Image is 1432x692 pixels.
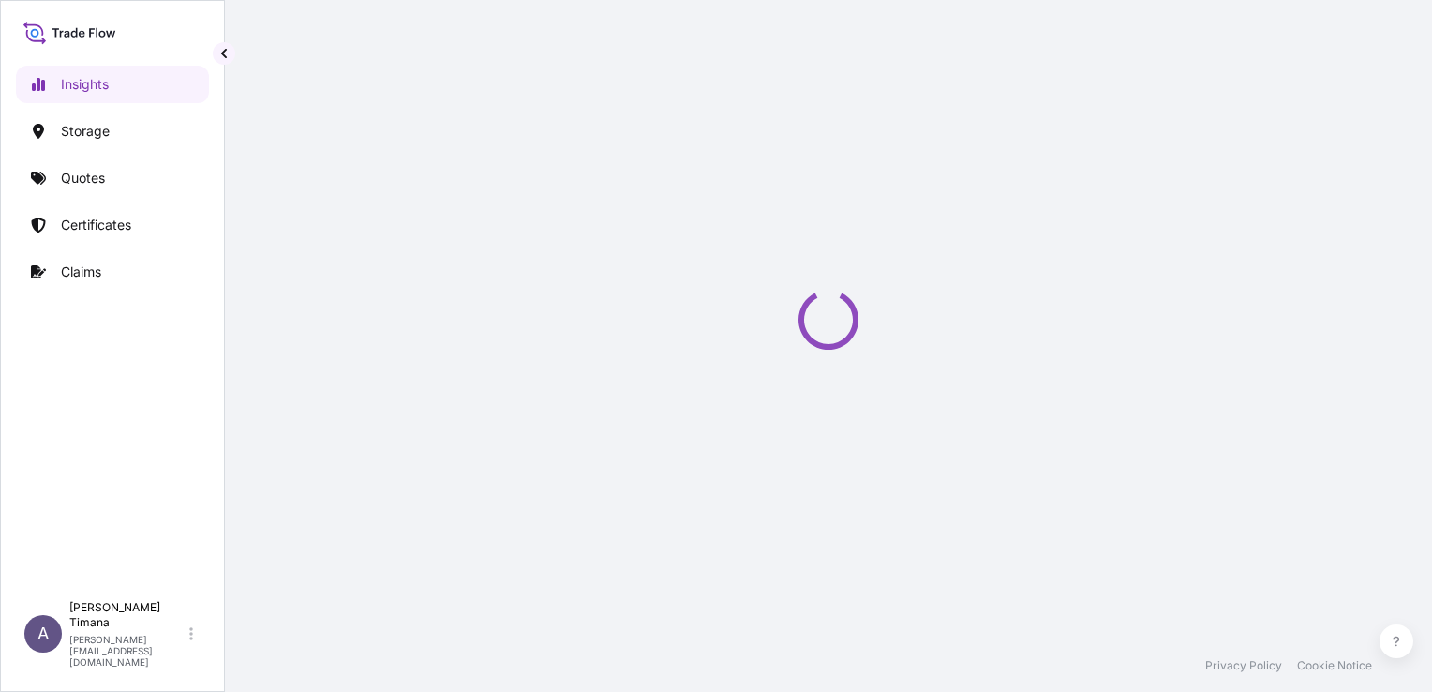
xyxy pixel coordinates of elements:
a: Certificates [16,206,209,244]
a: Privacy Policy [1205,658,1282,673]
p: Claims [61,263,101,281]
p: Storage [61,122,110,141]
a: Claims [16,253,209,291]
a: Insights [16,66,209,103]
a: Storage [16,113,209,150]
p: Certificates [61,216,131,234]
p: Insights [61,75,109,94]
p: [PERSON_NAME] Timana [69,600,186,630]
span: A [37,624,49,643]
a: Cookie Notice [1297,658,1372,673]
a: Quotes [16,159,209,197]
p: [PERSON_NAME][EMAIL_ADDRESS][DOMAIN_NAME] [69,634,186,668]
p: Quotes [61,169,105,188]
